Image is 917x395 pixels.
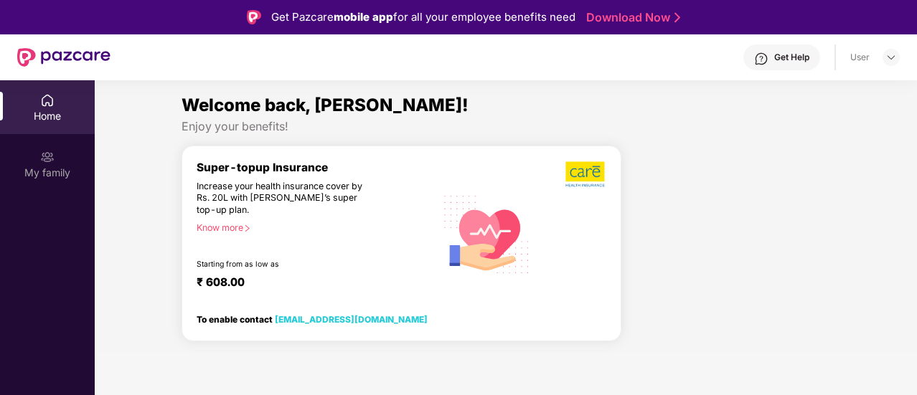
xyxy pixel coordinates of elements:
[774,52,809,63] div: Get Help
[271,9,575,26] div: Get Pazcare for all your employee benefits need
[247,10,261,24] img: Logo
[754,52,768,66] img: svg+xml;base64,PHN2ZyBpZD0iSGVscC0zMngzMiIgeG1sbnM9Imh0dHA6Ly93d3cudzMub3JnLzIwMDAvc3ZnIiB3aWR0aD...
[674,10,680,25] img: Stroke
[197,275,421,292] div: ₹ 608.00
[586,10,676,25] a: Download Now
[182,95,469,115] span: Welcome back, [PERSON_NAME]!
[182,119,830,134] div: Enjoy your benefits!
[243,224,251,232] span: right
[850,52,870,63] div: User
[436,181,538,285] img: svg+xml;base64,PHN2ZyB4bWxucz0iaHR0cDovL3d3dy53My5vcmcvMjAwMC9zdmciIHhtbG5zOnhsaW5rPSJodHRwOi8vd3...
[197,161,436,174] div: Super-topup Insurance
[275,314,428,325] a: [EMAIL_ADDRESS][DOMAIN_NAME]
[40,93,55,108] img: svg+xml;base64,PHN2ZyBpZD0iSG9tZSIgeG1sbnM9Imh0dHA6Ly93d3cudzMub3JnLzIwMDAvc3ZnIiB3aWR0aD0iMjAiIG...
[197,260,375,270] div: Starting from as low as
[197,314,428,324] div: To enable contact
[17,48,110,67] img: New Pazcare Logo
[885,52,897,63] img: svg+xml;base64,PHN2ZyBpZD0iRHJvcGRvd24tMzJ4MzIiIHhtbG5zPSJodHRwOi8vd3d3LnczLm9yZy8yMDAwL3N2ZyIgd2...
[197,222,427,232] div: Know more
[40,150,55,164] img: svg+xml;base64,PHN2ZyB3aWR0aD0iMjAiIGhlaWdodD0iMjAiIHZpZXdCb3g9IjAgMCAyMCAyMCIgZmlsbD0ibm9uZSIgeG...
[334,10,393,24] strong: mobile app
[565,161,606,188] img: b5dec4f62d2307b9de63beb79f102df3.png
[197,181,374,216] div: Increase your health insurance cover by Rs. 20L with [PERSON_NAME]’s super top-up plan.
